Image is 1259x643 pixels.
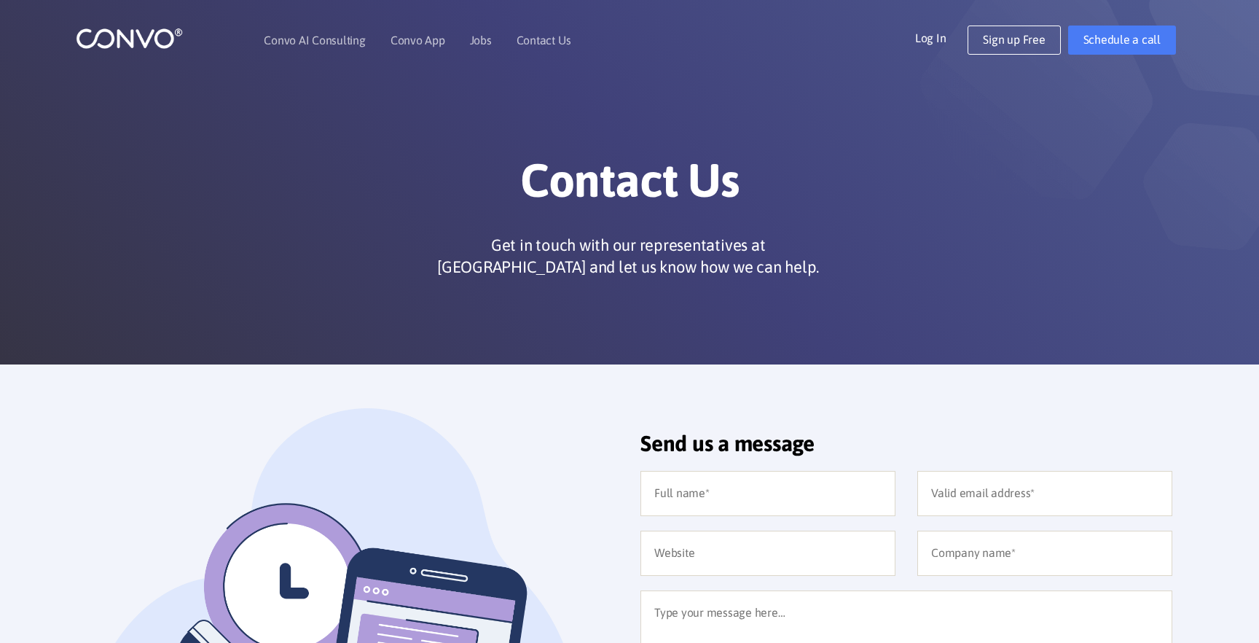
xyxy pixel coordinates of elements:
a: Log In [915,26,968,49]
input: Website [640,531,895,576]
a: Sign up Free [968,26,1060,55]
a: Jobs [470,34,492,46]
h1: Contact Us [225,152,1034,219]
h2: Send us a message [640,430,1172,467]
p: Get in touch with our representatives at [GEOGRAPHIC_DATA] and let us know how we can help. [431,234,825,278]
img: logo_1.png [76,27,183,50]
a: Schedule a call [1068,26,1176,55]
a: Contact Us [517,34,571,46]
input: Company name* [917,531,1172,576]
a: Convo AI Consulting [264,34,365,46]
input: Valid email address* [917,471,1172,516]
a: Convo App [391,34,445,46]
input: Full name* [640,471,895,516]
